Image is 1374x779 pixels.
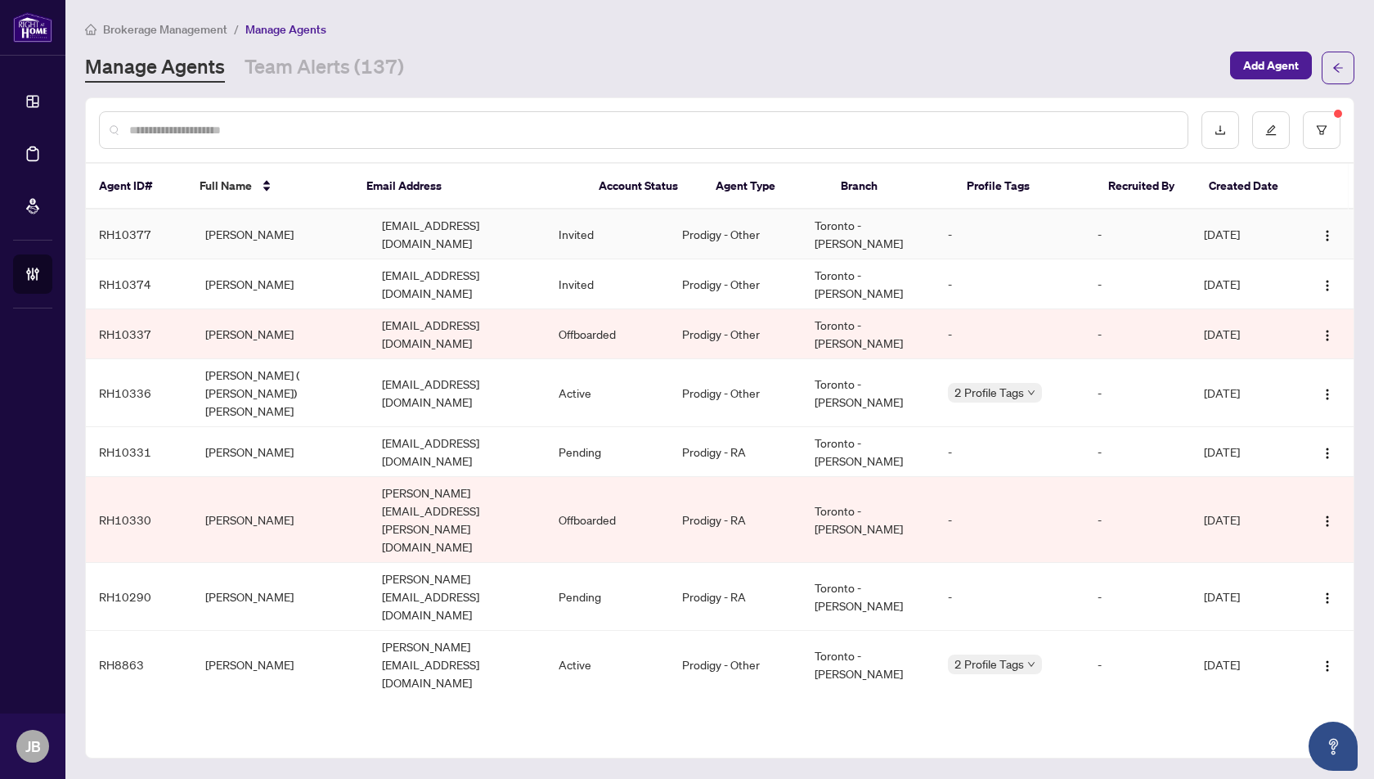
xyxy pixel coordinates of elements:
button: Logo [1314,507,1340,533]
button: Add Agent [1230,52,1312,79]
td: Offboarded [546,309,669,359]
td: Toronto - [PERSON_NAME] [801,259,934,309]
td: - [935,209,1085,259]
button: Logo [1314,651,1340,678]
span: down [1027,660,1035,669]
span: edit [1265,124,1277,136]
td: Toronto - [PERSON_NAME] [801,427,934,477]
td: Offboarded [546,477,669,563]
button: Logo [1314,380,1340,406]
td: [PERSON_NAME] [192,631,369,699]
td: [DATE] [1191,309,1297,359]
a: Team Alerts (137) [245,53,404,83]
a: Manage Agents [85,53,225,83]
li: / [234,20,239,38]
td: Toronto - [PERSON_NAME] [801,631,934,699]
td: Toronto - [PERSON_NAME] [801,563,934,631]
td: [PERSON_NAME][EMAIL_ADDRESS][DOMAIN_NAME] [369,631,546,699]
td: Toronto - [PERSON_NAME] [801,309,934,359]
button: Open asap [1309,722,1358,771]
td: [DATE] [1191,631,1297,699]
button: Logo [1314,583,1340,610]
td: - [1084,209,1191,259]
td: Prodigy - Other [669,259,801,309]
img: Logo [1321,229,1334,242]
td: Toronto - [PERSON_NAME] [801,209,934,259]
img: Logo [1321,279,1334,292]
td: [DATE] [1191,427,1297,477]
td: RH10336 [86,359,192,427]
button: Logo [1314,321,1340,347]
td: Active [546,631,669,699]
td: RH10337 [86,309,192,359]
td: [DATE] [1191,259,1297,309]
td: - [1084,309,1191,359]
button: edit [1252,111,1290,149]
span: Manage Agents [245,22,326,37]
td: [DATE] [1191,359,1297,427]
td: RH10377 [86,209,192,259]
td: [PERSON_NAME] [192,477,369,563]
td: Invited [546,259,669,309]
td: Pending [546,563,669,631]
td: [EMAIL_ADDRESS][DOMAIN_NAME] [369,427,546,477]
td: - [1084,563,1191,631]
td: [EMAIL_ADDRESS][DOMAIN_NAME] [369,359,546,427]
td: Prodigy - Other [669,359,801,427]
span: filter [1316,124,1327,136]
td: [DATE] [1191,209,1297,259]
span: Brokerage Management [103,22,227,37]
span: 2 Profile Tags [954,383,1024,402]
td: Prodigy - RA [669,427,801,477]
img: Logo [1321,660,1334,673]
td: [EMAIL_ADDRESS][DOMAIN_NAME] [369,259,546,309]
td: [PERSON_NAME] [192,309,369,359]
td: Active [546,359,669,427]
td: [PERSON_NAME] [192,427,369,477]
span: down [1027,389,1035,397]
td: [PERSON_NAME] [192,259,369,309]
span: Full Name [200,177,252,195]
td: - [935,427,1085,477]
button: Logo [1314,271,1340,297]
td: RH10290 [86,563,192,631]
td: Toronto - [PERSON_NAME] [801,477,934,563]
td: [DATE] [1191,477,1297,563]
td: Pending [546,427,669,477]
td: Prodigy - Other [669,631,801,699]
img: Logo [1321,329,1334,342]
td: Invited [546,209,669,259]
td: RH10331 [86,427,192,477]
td: - [935,477,1085,563]
td: [EMAIL_ADDRESS][DOMAIN_NAME] [369,209,546,259]
td: [PERSON_NAME] [192,563,369,631]
th: Profile Tags [954,164,1096,209]
button: filter [1303,111,1340,149]
th: Branch [828,164,953,209]
td: [EMAIL_ADDRESS][DOMAIN_NAME] [369,309,546,359]
span: arrow-left [1332,62,1344,74]
button: Logo [1314,221,1340,247]
span: JB [25,735,41,758]
span: home [85,24,97,35]
td: [PERSON_NAME] [192,209,369,259]
button: Logo [1314,439,1340,465]
button: download [1201,111,1239,149]
th: Account Status [586,164,703,209]
td: RH10374 [86,259,192,309]
td: [PERSON_NAME] ( [PERSON_NAME]) [PERSON_NAME] [192,359,369,427]
td: [DATE] [1191,563,1297,631]
td: RH10330 [86,477,192,563]
th: Email Address [353,164,586,209]
td: RH8863 [86,631,192,699]
td: - [1084,427,1191,477]
span: Add Agent [1243,52,1299,79]
td: - [935,309,1085,359]
td: - [935,259,1085,309]
span: 2 Profile Tags [954,655,1024,673]
th: Created Date [1196,164,1296,209]
td: Prodigy - Other [669,209,801,259]
td: - [935,563,1085,631]
td: Toronto - [PERSON_NAME] [801,359,934,427]
th: Recruited By [1095,164,1196,209]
